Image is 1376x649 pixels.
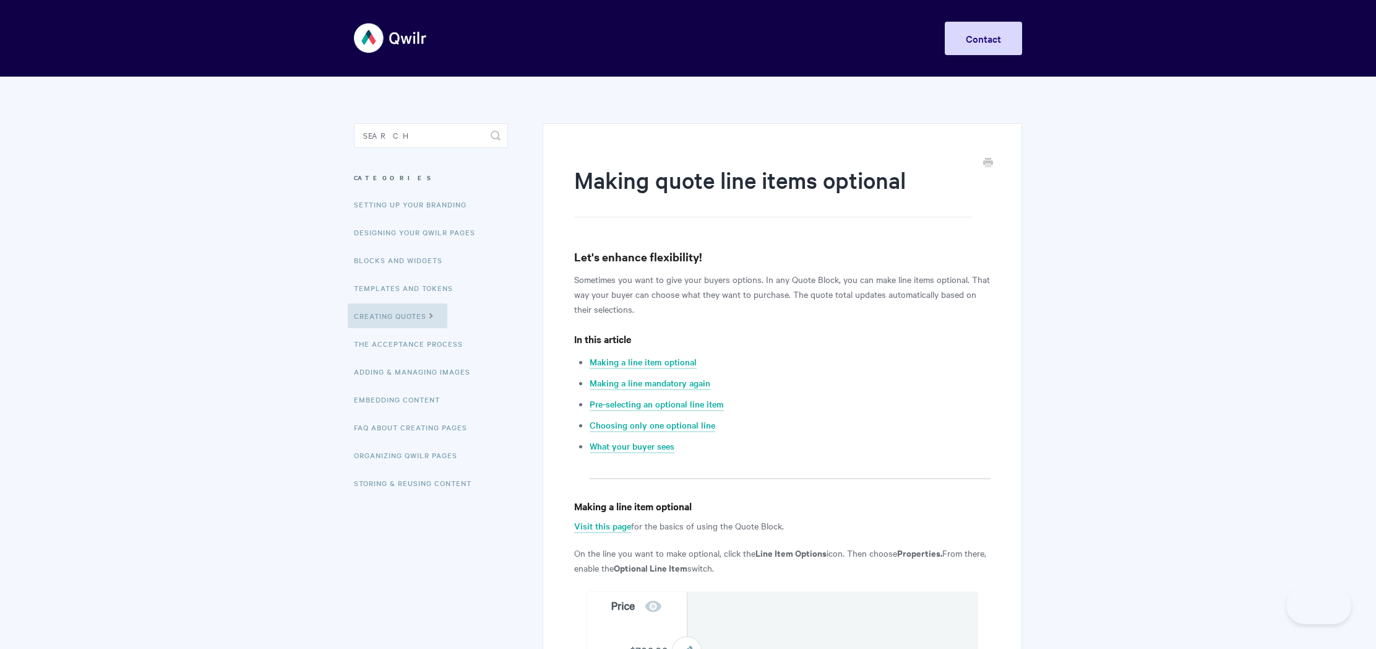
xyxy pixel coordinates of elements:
[897,546,942,559] strong: Properties.
[354,359,479,384] a: Adding & Managing Images
[590,398,724,411] a: Pre-selecting an optional line item
[755,546,827,559] strong: Line Item Options
[983,157,993,170] a: Print this Article
[354,415,476,440] a: FAQ About Creating Pages
[574,546,991,575] p: On the line you want to make optional, click the icon. Then choose From there, enable the switch.
[590,377,710,390] a: Making a line mandatory again
[590,440,674,453] a: What your buyer sees
[354,192,476,217] a: Setting up your Branding
[354,248,452,272] a: Blocks and Widgets
[354,387,449,412] a: Embedding Content
[590,419,715,432] a: Choosing only one optional line
[945,22,1022,55] a: Contact
[354,123,508,148] input: Search
[574,164,972,217] h1: Making quote line items optional
[574,331,991,347] h4: In this article
[354,276,462,300] a: Templates and Tokens
[354,471,481,495] a: Storing & Reusing Content
[354,167,508,189] h3: Categories
[614,561,687,574] strong: Optional Line Item
[354,443,467,468] a: Organizing Qwilr Pages
[348,303,447,328] a: Creating Quotes
[574,272,991,316] p: Sometimes you want to give your buyers options. In any Quote Block, you can make line items optio...
[354,331,472,356] a: The Acceptance Process
[354,15,428,61] img: Qwilr Help Center
[1286,587,1351,624] iframe: Toggle Customer Support
[354,220,484,245] a: Designing Your Qwilr Pages
[574,499,991,514] h4: Making a line item optional
[574,248,991,266] h3: Let's enhance flexibility!
[574,518,991,533] p: for the basics of using the Quote Block.
[574,520,631,533] a: Visit this page
[590,355,697,369] a: Making a line item optional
